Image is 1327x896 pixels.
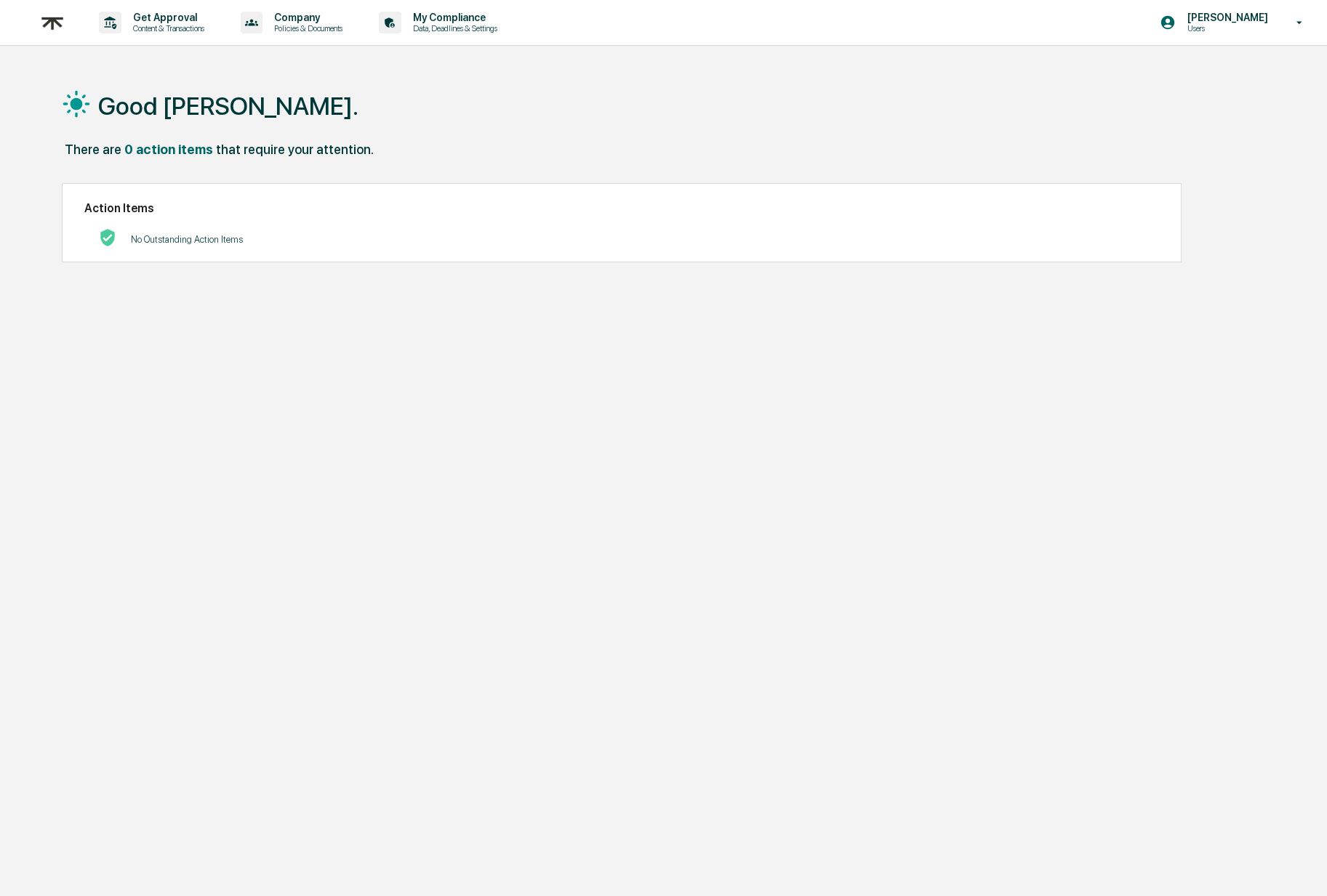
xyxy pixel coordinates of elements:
[99,229,116,246] img: No Actions logo
[1176,12,1275,23] p: [PERSON_NAME]
[121,12,212,23] p: Get Approval
[35,5,70,41] img: logo
[65,142,121,157] div: There are
[124,142,213,157] div: 0 action items
[131,234,243,245] p: No Outstanding Action Items
[1176,23,1275,33] p: Users
[262,12,350,23] p: Company
[401,23,505,33] p: Data, Deadlines & Settings
[84,201,1159,215] h2: Action Items
[401,12,505,23] p: My Compliance
[98,92,358,121] h1: Good [PERSON_NAME].
[121,23,212,33] p: Content & Transactions
[262,23,350,33] p: Policies & Documents
[216,142,374,157] div: that require your attention.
